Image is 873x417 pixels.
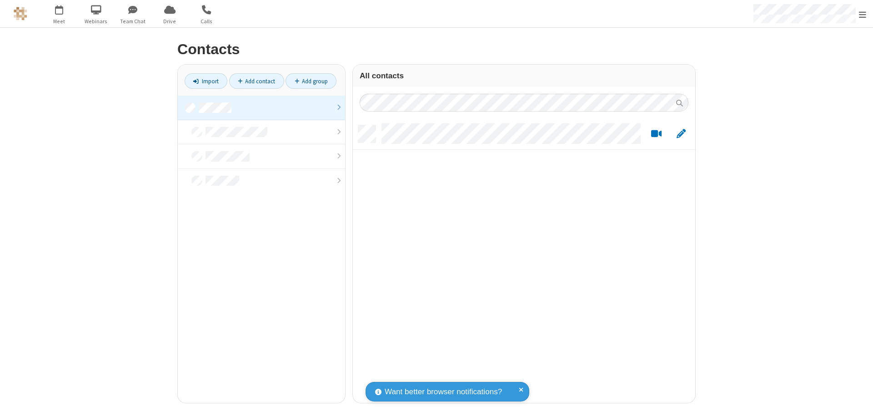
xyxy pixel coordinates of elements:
span: Team Chat [116,17,150,25]
button: Edit [672,128,690,140]
span: Drive [153,17,187,25]
img: QA Selenium DO NOT DELETE OR CHANGE [14,7,27,20]
h2: Contacts [177,41,696,57]
a: Add contact [229,73,284,89]
div: grid [353,118,695,403]
span: Webinars [79,17,113,25]
iframe: Chat [850,393,866,411]
h3: All contacts [360,71,688,80]
span: Want better browser notifications? [385,386,502,398]
button: Start a video meeting [647,128,665,140]
span: Calls [190,17,224,25]
a: Add group [286,73,336,89]
span: Meet [42,17,76,25]
a: Import [185,73,227,89]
